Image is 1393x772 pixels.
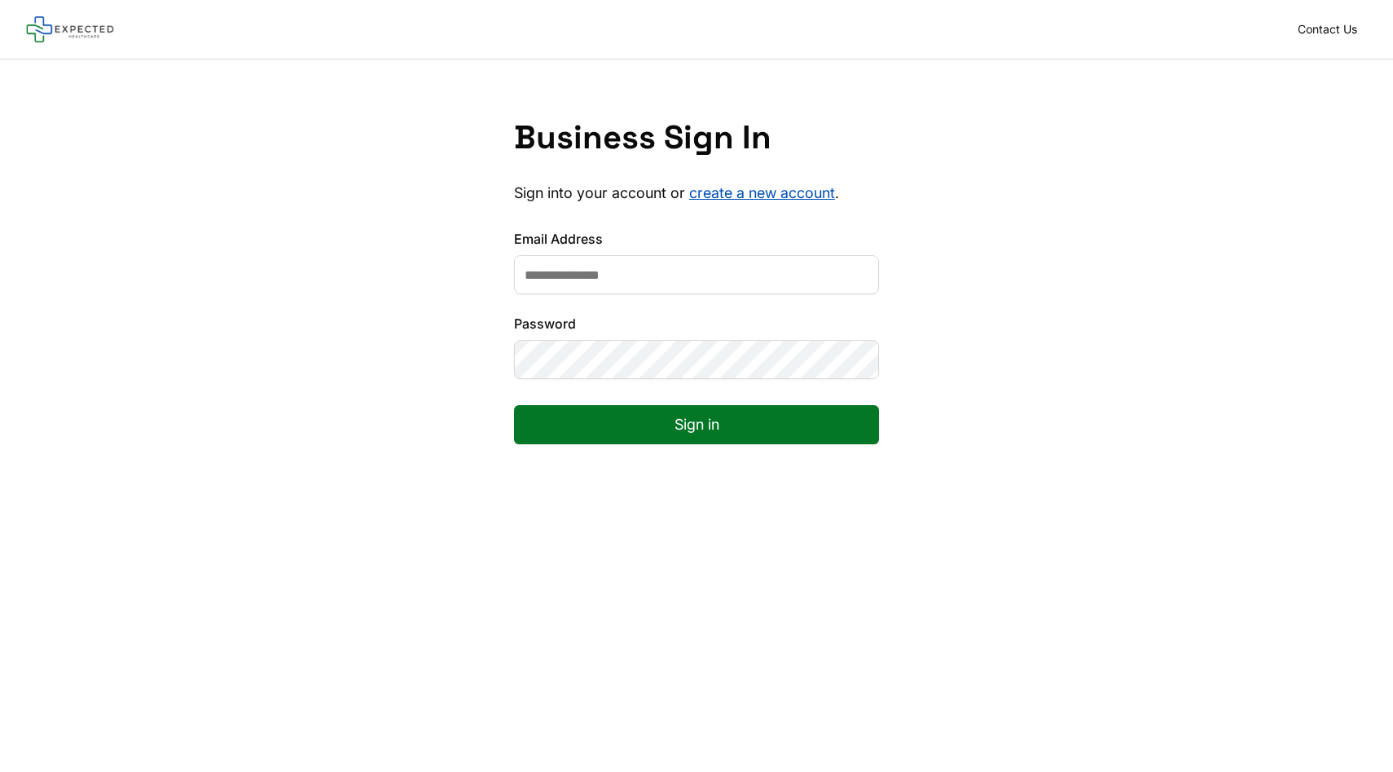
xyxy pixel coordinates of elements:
[1288,18,1367,41] a: Contact Us
[514,183,879,203] p: Sign into your account or .
[514,405,879,444] button: Sign in
[514,118,879,157] h1: Business Sign In
[689,184,835,201] a: create a new account
[514,314,879,333] label: Password
[514,229,879,249] label: Email Address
